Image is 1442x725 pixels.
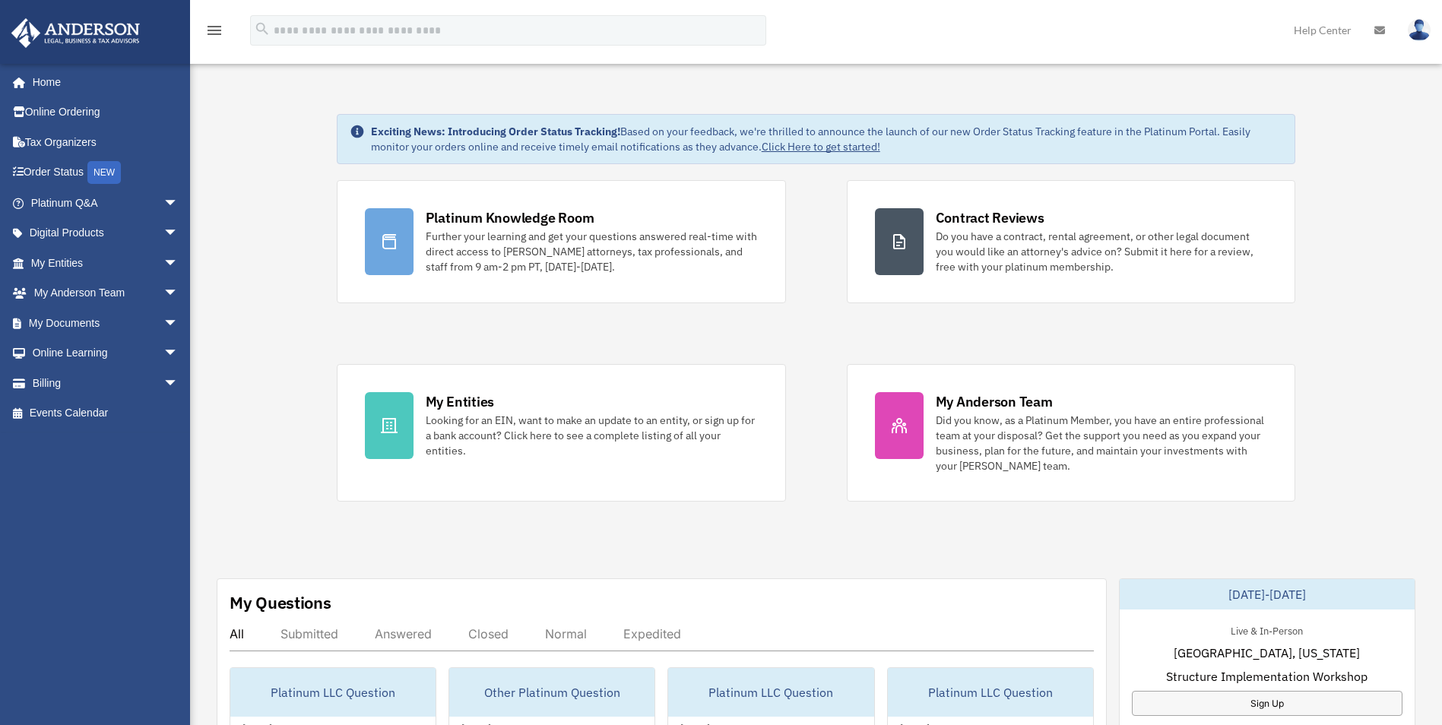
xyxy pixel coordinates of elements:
div: Normal [545,626,587,641]
span: [GEOGRAPHIC_DATA], [US_STATE] [1174,644,1360,662]
a: Contract Reviews Do you have a contract, rental agreement, or other legal document you would like... [847,180,1296,303]
div: My Anderson Team [936,392,1053,411]
div: [DATE]-[DATE] [1120,579,1415,609]
div: Submitted [280,626,338,641]
a: My Entities Looking for an EIN, want to make an update to an entity, or sign up for a bank accoun... [337,364,786,502]
div: NEW [87,161,121,184]
div: Answered [375,626,432,641]
a: My Anderson Team Did you know, as a Platinum Member, you have an entire professional team at your... [847,364,1296,502]
a: Platinum Knowledge Room Further your learning and get your questions answered real-time with dire... [337,180,786,303]
div: Did you know, as a Platinum Member, you have an entire professional team at your disposal? Get th... [936,413,1268,473]
div: My Entities [426,392,494,411]
img: Anderson Advisors Platinum Portal [7,18,144,48]
div: Looking for an EIN, want to make an update to an entity, or sign up for a bank account? Click her... [426,413,758,458]
div: Based on your feedback, we're thrilled to announce the launch of our new Order Status Tracking fe... [371,124,1283,154]
span: arrow_drop_down [163,338,194,369]
a: Billingarrow_drop_down [11,368,201,398]
div: My Questions [230,591,331,614]
a: Tax Organizers [11,127,201,157]
div: Do you have a contract, rental agreement, or other legal document you would like an attorney's ad... [936,229,1268,274]
a: Events Calendar [11,398,201,429]
div: Contract Reviews [936,208,1044,227]
a: Online Learningarrow_drop_down [11,338,201,369]
img: User Pic [1408,19,1431,41]
span: arrow_drop_down [163,368,194,399]
div: Other Platinum Question [449,668,654,717]
a: Platinum Q&Aarrow_drop_down [11,188,201,218]
div: All [230,626,244,641]
strong: Exciting News: Introducing Order Status Tracking! [371,125,620,138]
div: Further your learning and get your questions answered real-time with direct access to [PERSON_NAM... [426,229,758,274]
a: Online Ordering [11,97,201,128]
a: My Entitiesarrow_drop_down [11,248,201,278]
a: My Anderson Teamarrow_drop_down [11,278,201,309]
span: arrow_drop_down [163,308,194,339]
div: Live & In-Person [1219,622,1315,638]
span: arrow_drop_down [163,248,194,279]
a: Click Here to get started! [762,140,880,154]
a: menu [205,27,223,40]
div: Platinum LLC Question [230,668,436,717]
div: Platinum LLC Question [668,668,873,717]
span: arrow_drop_down [163,278,194,309]
span: Structure Implementation Workshop [1166,667,1368,685]
span: arrow_drop_down [163,218,194,249]
i: search [254,21,271,37]
a: My Documentsarrow_drop_down [11,308,201,338]
i: menu [205,21,223,40]
span: arrow_drop_down [163,188,194,219]
a: Digital Productsarrow_drop_down [11,218,201,249]
div: Closed [468,626,509,641]
a: Home [11,67,194,97]
div: Platinum Knowledge Room [426,208,594,227]
div: Expedited [623,626,681,641]
a: Sign Up [1132,691,1402,716]
a: Order StatusNEW [11,157,201,188]
div: Platinum LLC Question [888,668,1093,717]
